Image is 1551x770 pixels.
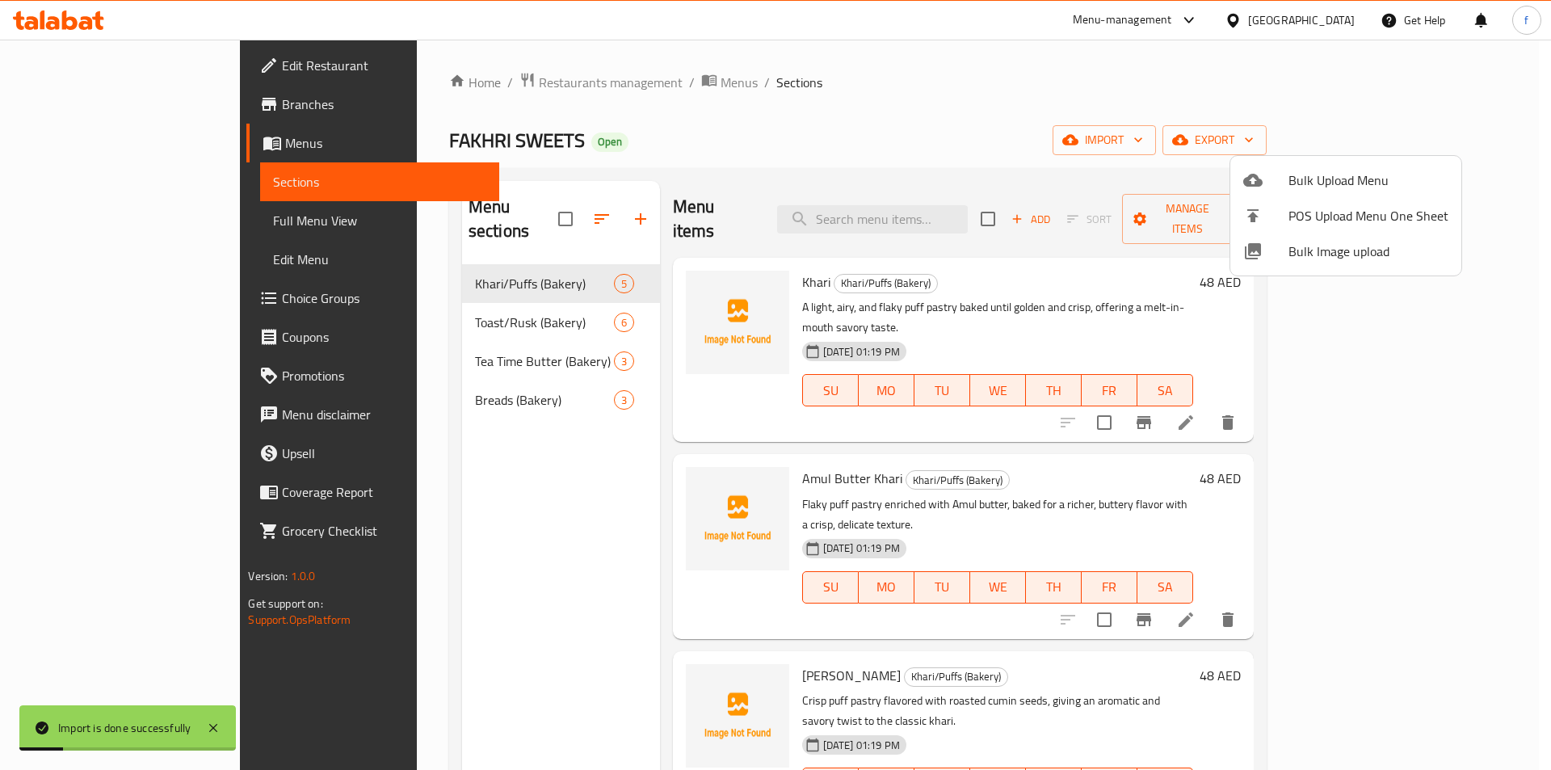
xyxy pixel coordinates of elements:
[1288,170,1448,190] span: Bulk Upload Menu
[58,719,191,737] div: Import is done successfully
[1288,242,1448,261] span: Bulk Image upload
[1230,162,1461,198] li: Upload bulk menu
[1230,198,1461,234] li: POS Upload Menu One Sheet
[1288,206,1448,225] span: POS Upload Menu One Sheet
